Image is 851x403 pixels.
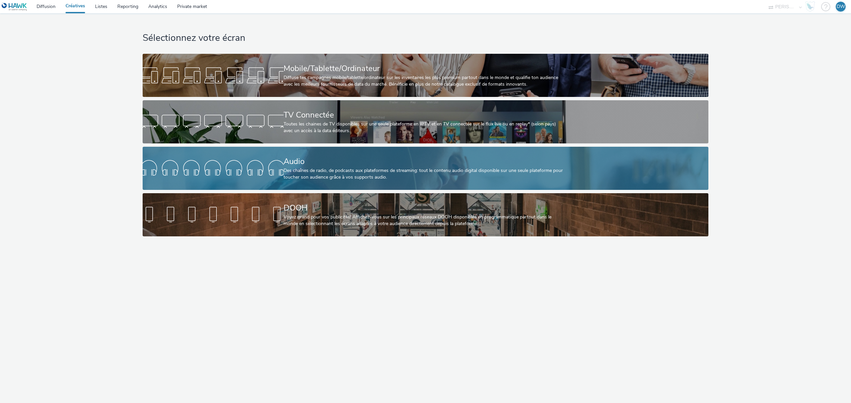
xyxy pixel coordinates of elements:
div: Voyez grand pour vos publicités! Affichez-vous sur les principaux réseaux DOOH disponibles en pro... [284,214,565,227]
a: AudioDes chaînes de radio, de podcasts aux plateformes de streaming: tout le contenu audio digita... [143,147,708,190]
div: DOOH [284,202,565,214]
div: TV Connectée [284,109,565,121]
div: Mobile/Tablette/Ordinateur [284,63,565,74]
a: Mobile/Tablette/OrdinateurDiffuse tes campagnes mobile/tablette/ordinateur sur les inventaires le... [143,54,708,97]
div: DW [837,2,845,12]
div: Toutes les chaines de TV disponibles sur une seule plateforme en IPTV et en TV connectée sur le f... [284,121,565,134]
div: Des chaînes de radio, de podcasts aux plateformes de streaming: tout le contenu audio digital dis... [284,167,565,181]
a: TV ConnectéeToutes les chaines de TV disponibles sur une seule plateforme en IPTV et en TV connec... [143,100,708,143]
h1: Sélectionnez votre écran [143,32,708,44]
div: Diffuse tes campagnes mobile/tablette/ordinateur sur les inventaires les plus premium partout dan... [284,74,565,88]
a: DOOHVoyez grand pour vos publicités! Affichez-vous sur les principaux réseaux DOOH disponibles en... [143,193,708,236]
div: Audio [284,156,565,167]
a: Hawk Academy [805,1,818,12]
img: undefined Logo [2,3,27,11]
img: Hawk Academy [805,1,815,12]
